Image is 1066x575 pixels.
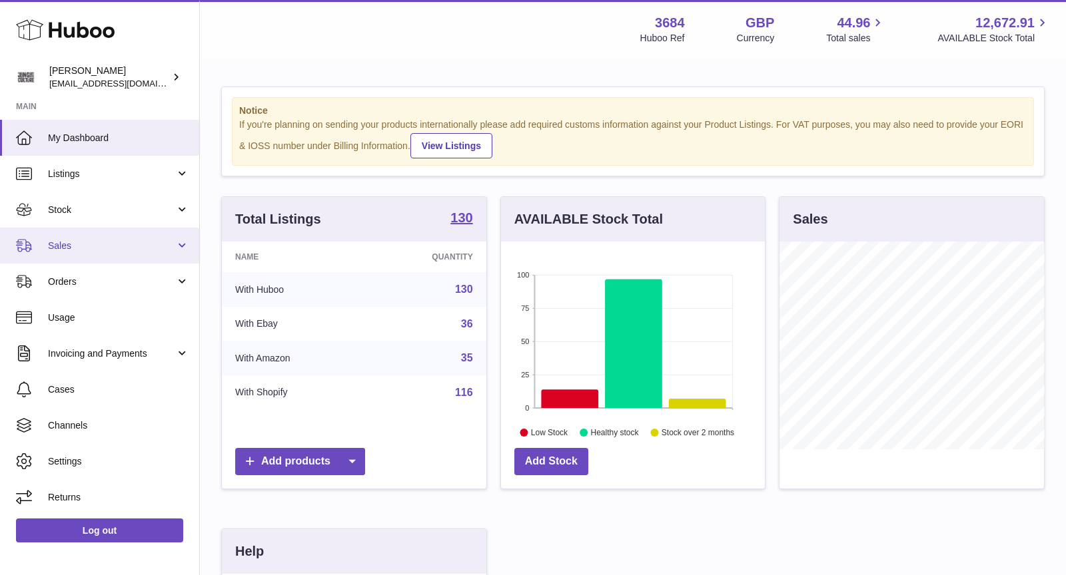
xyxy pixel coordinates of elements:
a: 35 [461,352,473,363]
span: AVAILABLE Stock Total [937,32,1050,45]
span: Total sales [826,32,885,45]
a: Log out [16,518,183,542]
text: Low Stock [531,428,568,437]
a: Add Stock [514,448,588,475]
h3: Total Listings [235,210,321,228]
td: With Ebay [222,307,366,341]
strong: 130 [450,211,472,224]
text: Stock over 2 months [662,428,734,437]
td: With Huboo [222,272,366,307]
h3: Sales [793,210,827,228]
div: Currency [737,32,775,45]
span: Sales [48,240,175,252]
span: Listings [48,168,175,180]
h3: Help [235,542,264,560]
text: 100 [517,271,529,279]
strong: 3684 [655,14,685,32]
text: 0 [525,404,529,412]
a: 44.96 Total sales [826,14,885,45]
text: 25 [521,371,529,379]
span: Stock [48,204,175,216]
text: Healthy stock [590,428,639,437]
div: Huboo Ref [640,32,685,45]
span: Channels [48,419,189,432]
th: Name [222,242,366,272]
span: 44.96 [837,14,870,32]
text: 50 [521,337,529,345]
div: [PERSON_NAME] [49,65,169,90]
span: Cases [48,383,189,396]
td: With Amazon [222,341,366,375]
span: 12,672.91 [975,14,1035,32]
span: Usage [48,311,189,324]
td: With Shopify [222,375,366,410]
span: Settings [48,455,189,468]
strong: GBP [746,14,774,32]
a: 130 [450,211,472,227]
a: View Listings [410,133,492,158]
span: Orders [48,276,175,288]
span: [EMAIL_ADDRESS][DOMAIN_NAME] [49,78,196,89]
a: 130 [455,284,473,295]
strong: Notice [239,104,1027,117]
a: 12,672.91 AVAILABLE Stock Total [937,14,1050,45]
span: Invoicing and Payments [48,347,175,360]
h3: AVAILABLE Stock Total [514,210,663,228]
img: theinternationalventure@gmail.com [16,67,36,87]
a: 116 [455,387,473,398]
span: Returns [48,491,189,504]
th: Quantity [366,242,486,272]
a: Add products [235,448,365,475]
span: My Dashboard [48,132,189,144]
div: If you're planning on sending your products internationally please add required customs informati... [239,118,1027,158]
a: 36 [461,318,473,329]
text: 75 [521,304,529,312]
